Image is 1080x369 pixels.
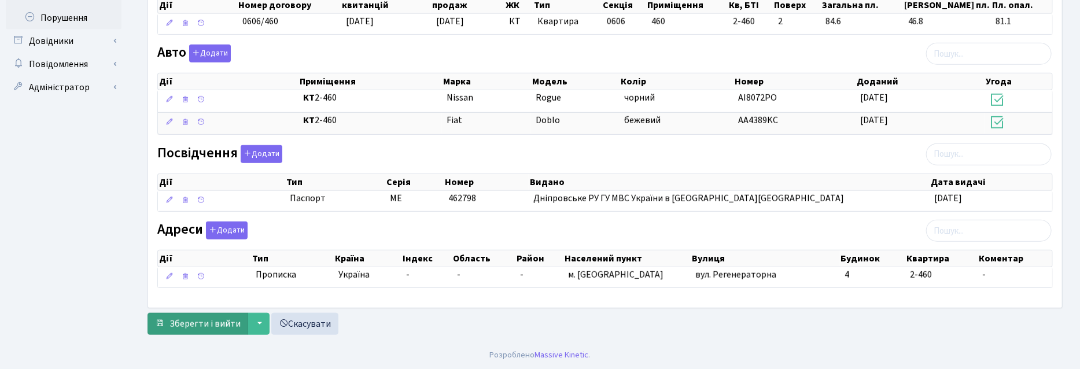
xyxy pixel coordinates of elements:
span: бежевий [625,114,661,127]
span: МЕ [390,192,402,205]
span: [DATE] [935,192,963,205]
th: Номер [444,174,529,190]
button: Зберегти і вийти [148,313,248,335]
th: Дії [158,174,285,190]
span: - [406,268,410,281]
span: [DATE] [346,15,374,28]
button: Посвідчення [241,145,282,163]
span: 84.6 [826,15,899,28]
input: Пошук... [926,143,1052,165]
span: 2-460 [733,15,768,28]
th: Дії [158,73,298,90]
b: КТ [303,114,315,127]
th: Індекс [401,250,452,267]
a: Порушення [6,6,121,29]
div: Розроблено . [490,349,591,361]
th: Тип [285,174,385,190]
th: Країна [334,250,401,267]
a: Додати [186,43,231,63]
span: 0606/460 [242,15,278,28]
span: Зберегти і вийти [169,318,241,330]
span: 460 [651,15,665,28]
span: Fiat [447,114,462,127]
span: 2 [778,15,817,28]
th: Серія [385,174,444,190]
span: вул. Регенераторна [696,268,777,281]
a: Повідомлення [6,53,121,76]
span: - [520,268,524,281]
span: чорний [625,91,655,104]
a: Адміністратор [6,76,121,99]
span: AA4389KC [738,114,778,127]
b: КТ [303,91,315,104]
span: 2-460 [303,114,437,127]
span: 462798 [449,192,477,205]
button: Адреси [206,222,248,239]
a: Massive Kinetic [535,349,589,361]
span: Дніпровське РУ ГУ МВС України в [GEOGRAPHIC_DATA][GEOGRAPHIC_DATA] [533,192,844,205]
label: Адреси [157,222,248,239]
span: 0606 [607,15,625,28]
th: Колір [620,73,734,90]
a: Довідники [6,29,121,53]
th: Будинок [840,250,906,267]
th: Марка [442,73,531,90]
span: [DATE] [861,91,889,104]
span: КТ [509,15,528,28]
th: Область [452,250,516,267]
th: Дата видачі [930,174,1052,190]
th: Доданий [856,73,985,90]
span: 2-460 [910,268,932,281]
th: Номер [733,73,856,90]
th: Район [515,250,563,267]
input: Пошук... [926,43,1052,65]
input: Пошук... [926,220,1052,242]
th: Вулиця [691,250,840,267]
th: Модель [531,73,620,90]
span: Nissan [447,91,473,104]
label: Посвідчення [157,145,282,163]
span: - [457,268,460,281]
span: Doblo [536,114,560,127]
span: Квартира [537,15,598,28]
a: Додати [238,143,282,163]
th: Коментар [978,250,1052,267]
span: 2-460 [303,91,437,105]
span: 4 [845,268,849,281]
span: 81.1 [996,15,1048,28]
button: Авто [189,45,231,62]
span: [DATE] [436,15,464,28]
th: Видано [529,174,930,190]
span: - [983,268,986,281]
a: Додати [203,220,248,240]
span: [DATE] [861,114,889,127]
th: Приміщення [298,73,442,90]
th: Квартира [905,250,978,267]
label: Авто [157,45,231,62]
span: Rogue [536,91,561,104]
th: Населений пункт [563,250,691,267]
span: AI8072PO [738,91,777,104]
th: Угода [985,73,1052,90]
span: Паспорт [290,192,381,205]
span: м. [GEOGRAPHIC_DATA] [568,268,664,281]
span: 46.8 [908,15,987,28]
span: Прописка [256,268,296,282]
span: Україна [338,268,397,282]
th: Дії [158,250,251,267]
th: Тип [251,250,334,267]
a: Скасувати [271,313,338,335]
